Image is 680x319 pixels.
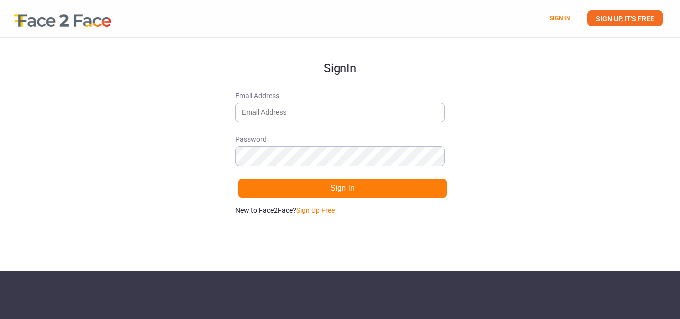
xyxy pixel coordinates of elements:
[235,146,445,166] input: Password
[549,15,570,22] a: SIGN IN
[238,178,447,198] button: Sign In
[587,10,663,26] a: SIGN UP, IT'S FREE
[235,91,445,101] span: Email Address
[296,206,335,214] a: Sign Up Free
[235,134,445,144] span: Password
[235,38,445,75] h1: Sign In
[235,103,445,122] input: Email Address
[235,205,445,215] p: New to Face2Face?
